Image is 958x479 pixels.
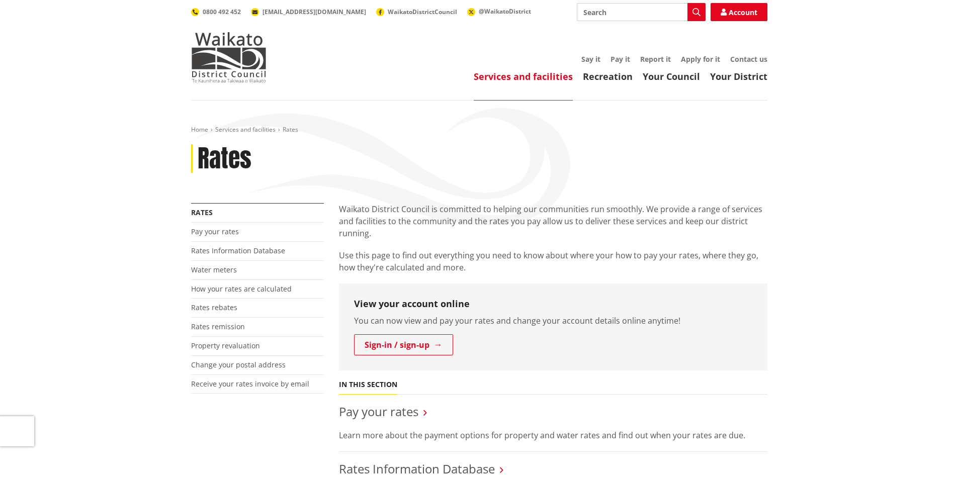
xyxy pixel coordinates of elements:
[191,126,767,134] nav: breadcrumb
[283,125,298,134] span: Rates
[191,303,237,312] a: Rates rebates
[581,54,600,64] a: Say it
[681,54,720,64] a: Apply for it
[198,144,251,173] h1: Rates
[191,360,286,369] a: Change your postal address
[339,203,767,239] p: Waikato District Council is committed to helping our communities run smoothly. We provide a range...
[611,54,630,64] a: Pay it
[339,460,495,477] a: Rates Information Database
[376,8,457,16] a: WaikatoDistrictCouncil
[730,54,767,64] a: Contact us
[577,3,706,21] input: Search input
[388,8,457,16] span: WaikatoDistrictCouncil
[191,246,285,255] a: Rates Information Database
[339,429,767,441] p: Learn more about the payment options for property and water rates and find out when your rates ar...
[339,380,397,389] h5: In this section
[191,208,213,217] a: Rates
[710,70,767,82] a: Your District
[467,7,531,16] a: @WaikatoDistrict
[191,227,239,236] a: Pay your rates
[339,403,418,420] a: Pay your rates
[251,8,366,16] a: [EMAIL_ADDRESS][DOMAIN_NAME]
[640,54,671,64] a: Report it
[354,299,752,310] h3: View your account online
[583,70,633,82] a: Recreation
[354,315,752,327] p: You can now view and pay your rates and change your account details online anytime!
[474,70,573,82] a: Services and facilities
[191,284,292,294] a: How your rates are calculated
[643,70,700,82] a: Your Council
[191,379,309,389] a: Receive your rates invoice by email
[191,322,245,331] a: Rates remission
[263,8,366,16] span: [EMAIL_ADDRESS][DOMAIN_NAME]
[191,265,237,274] a: Water meters
[203,8,241,16] span: 0800 492 452
[339,249,767,273] p: Use this page to find out everything you need to know about where your how to pay your rates, whe...
[191,341,260,350] a: Property revaluation
[354,334,453,355] a: Sign-in / sign-up
[215,125,276,134] a: Services and facilities
[191,32,267,82] img: Waikato District Council - Te Kaunihera aa Takiwaa o Waikato
[711,3,767,21] a: Account
[479,7,531,16] span: @WaikatoDistrict
[191,8,241,16] a: 0800 492 452
[191,125,208,134] a: Home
